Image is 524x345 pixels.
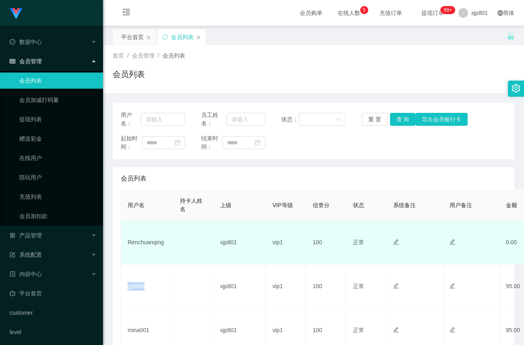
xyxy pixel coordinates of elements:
i: 图标: global [497,10,503,16]
span: 起始时间： [121,134,142,151]
span: 系统备注 [393,202,416,208]
p: 5 [363,6,365,14]
span: VIP等级 [272,202,293,208]
i: 图标: unlock [507,33,514,40]
span: / [127,52,129,59]
td: vip1 [266,264,306,308]
img: logo.9652507e.png [10,8,23,19]
i: 图标: close [196,35,201,40]
span: 信誉分 [313,202,330,208]
span: 会员列表 [121,174,146,183]
span: 正常 [353,327,364,333]
button: 导出会员银行卡 [415,113,468,126]
h1: 会员列表 [113,68,145,80]
span: 内容中心 [10,271,42,277]
sup: 5 [360,6,368,14]
span: 状态 [353,202,364,208]
i: 图标: form [10,252,15,258]
span: 在线人数 [334,10,364,16]
a: 在线用户 [19,150,97,166]
span: 状态： [281,115,299,124]
a: 图标: dashboard平台首页 [10,285,97,301]
a: 赠送彩金 [19,131,97,147]
td: vip1 [266,220,306,264]
a: level [10,324,97,340]
i: 图标: table [10,58,15,64]
i: 图标: setting [512,84,520,93]
a: 陪玩用户 [19,169,97,185]
span: 用户备注 [450,202,472,208]
span: 正常 [353,239,364,245]
span: 金额 [506,202,517,208]
i: 图标: edit [450,239,455,245]
i: 图标: calendar [175,140,180,145]
span: 会员管理 [10,58,42,64]
span: 结束时间： [201,134,222,151]
td: 100 [306,264,347,308]
a: customer [10,305,97,321]
a: 提现列表 [19,111,97,127]
i: 图标: calendar [255,140,260,145]
span: 系统配置 [10,251,42,258]
i: 图标: sync [162,34,168,40]
span: 持卡人姓名 [180,197,202,212]
input: 请输入 [227,113,265,126]
td: xjp801 [214,220,266,264]
i: 图标: profile [10,271,15,277]
i: 图标: edit [393,239,399,245]
i: 图标: down [336,117,341,123]
span: / [158,52,159,59]
button: 重 置 [362,113,388,126]
i: 图标: close [146,35,151,40]
i: 图标: menu-fold [113,0,140,26]
span: 产品管理 [10,232,42,239]
span: 用户名 [128,202,144,208]
span: 充值订单 [375,10,406,16]
div: 会员列表 [171,29,194,45]
a: 会员加减打码量 [19,92,97,108]
a: 会员列表 [19,73,97,89]
td: gj9898 [121,264,173,308]
span: 员工姓名： [201,111,227,128]
div: 平台首页 [121,29,144,45]
span: 会员列表 [163,52,185,59]
span: 首页 [113,52,124,59]
span: 会员管理 [132,52,155,59]
i: 图标: appstore-o [10,233,15,238]
span: 数据中心 [10,39,42,45]
td: xjp801 [214,264,266,308]
span: 提现订单 [417,10,448,16]
a: 会员加扣款 [19,208,97,224]
i: 图标: check-circle-o [10,39,15,45]
i: 图标: edit [450,327,455,333]
a: 充值列表 [19,189,97,205]
input: 请输入 [141,113,185,126]
span: 用户名： [121,111,141,128]
td: Renchuanqing [121,220,173,264]
i: 图标: edit [393,327,399,333]
sup: 265 [441,6,455,14]
td: 100 [306,220,347,264]
button: 查 询 [390,113,416,126]
span: 上级 [220,202,231,208]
